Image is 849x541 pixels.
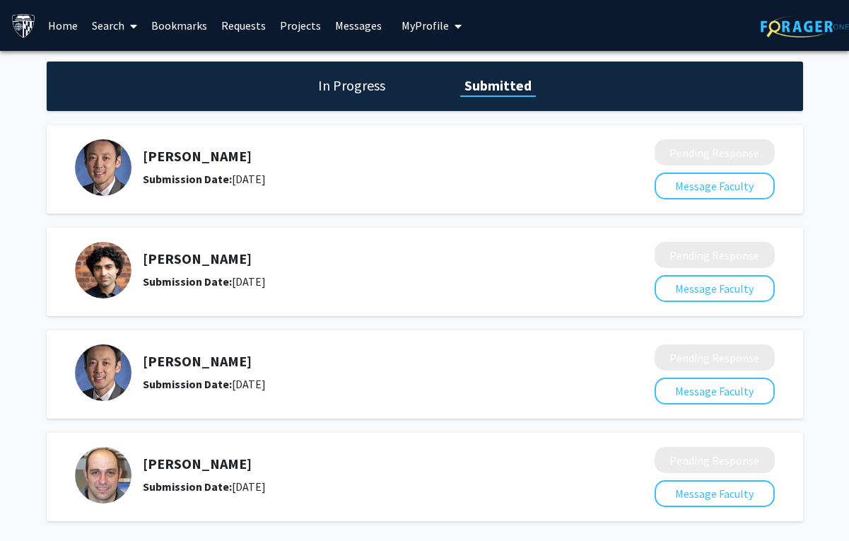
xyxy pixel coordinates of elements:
a: Projects [273,1,328,50]
h5: [PERSON_NAME] [143,455,580,472]
b: Submission Date: [143,479,232,494]
div: [DATE] [143,478,580,495]
a: Bookmarks [144,1,214,50]
b: Submission Date: [143,274,232,289]
b: Submission Date: [143,172,232,186]
button: Message Faculty [655,378,775,405]
b: Submission Date: [143,377,232,391]
img: Profile Picture [75,242,131,298]
img: Profile Picture [75,344,131,401]
h1: Submitted [460,76,536,95]
h1: In Progress [314,76,390,95]
img: ForagerOne Logo [761,16,849,37]
a: Message Faculty [655,281,775,296]
button: Pending Response [655,242,775,268]
div: [DATE] [143,273,580,290]
button: Message Faculty [655,480,775,507]
span: My Profile [402,18,449,33]
button: Pending Response [655,139,775,165]
button: Message Faculty [655,275,775,302]
button: Pending Response [655,447,775,473]
a: Home [41,1,85,50]
a: Message Faculty [655,384,775,398]
iframe: Chat [11,477,60,530]
img: Profile Picture [75,447,131,504]
a: Messages [328,1,389,50]
div: [DATE] [143,170,580,187]
h5: [PERSON_NAME] [143,353,580,370]
img: Johns Hopkins University Logo [11,13,36,38]
a: Message Faculty [655,487,775,501]
img: Profile Picture [75,139,131,196]
button: Message Faculty [655,173,775,199]
h5: [PERSON_NAME] [143,250,580,267]
a: Message Faculty [655,179,775,193]
button: Pending Response [655,344,775,371]
div: [DATE] [143,376,580,392]
a: Search [85,1,144,50]
h5: [PERSON_NAME] [143,148,580,165]
a: Requests [214,1,273,50]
